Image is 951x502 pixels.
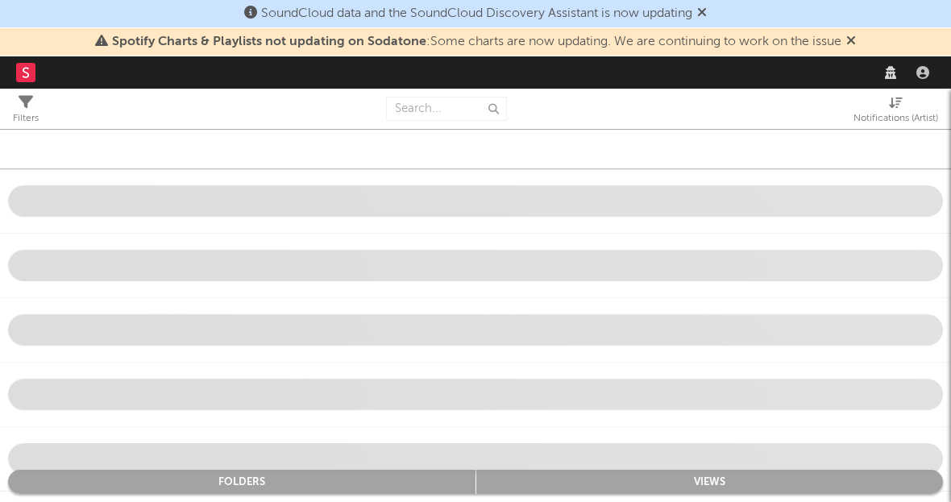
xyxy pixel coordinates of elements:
[112,35,841,48] span: : Some charts are now updating. We are continuing to work on the issue
[13,89,39,135] div: Filters
[261,7,692,20] span: SoundCloud data and the SoundCloud Discovery Assistant is now updating
[13,109,39,128] div: Filters
[697,7,707,20] span: Dismiss
[853,89,938,135] div: Notifications (Artist)
[476,470,944,494] button: Views
[853,109,938,128] div: Notifications (Artist)
[386,97,507,121] input: Search...
[694,477,725,487] div: Views
[218,477,265,487] div: Folders
[846,35,856,48] span: Dismiss
[8,470,475,494] button: Folders
[112,35,426,48] span: Spotify Charts & Playlists not updating on Sodatone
